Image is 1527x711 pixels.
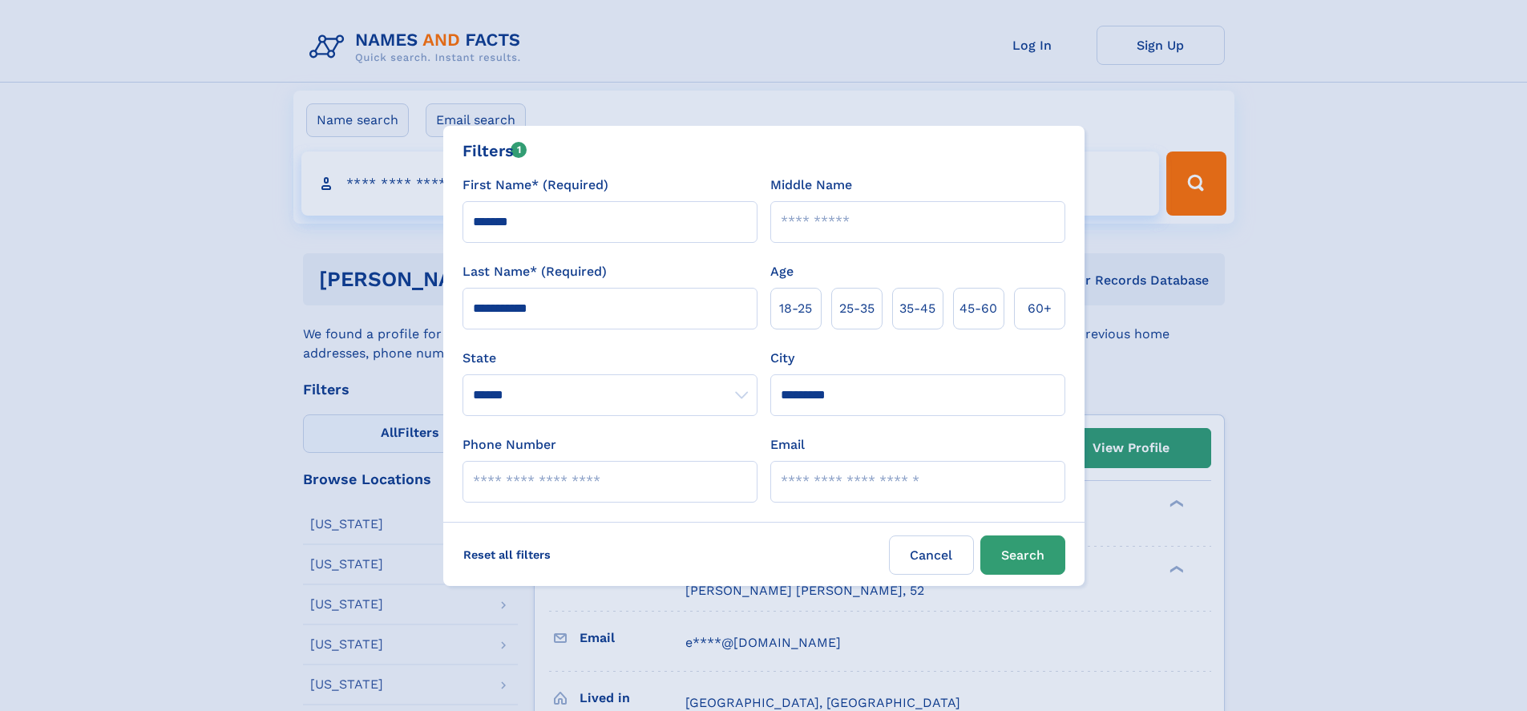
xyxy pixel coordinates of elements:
[779,299,812,318] span: 18‑25
[453,535,561,574] label: Reset all filters
[463,262,607,281] label: Last Name* (Required)
[959,299,997,318] span: 45‑60
[463,139,527,163] div: Filters
[770,176,852,195] label: Middle Name
[463,435,556,454] label: Phone Number
[839,299,875,318] span: 25‑35
[980,535,1065,575] button: Search
[899,299,935,318] span: 35‑45
[770,262,794,281] label: Age
[1028,299,1052,318] span: 60+
[463,349,757,368] label: State
[770,349,794,368] label: City
[463,176,608,195] label: First Name* (Required)
[889,535,974,575] label: Cancel
[770,435,805,454] label: Email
